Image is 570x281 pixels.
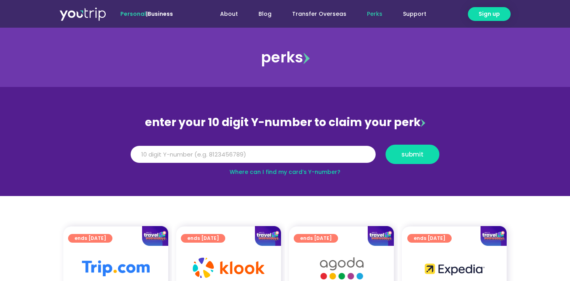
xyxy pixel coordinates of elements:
[468,7,511,21] a: Sign up
[357,7,393,21] a: Perks
[120,10,173,18] span: |
[282,7,357,21] a: Transfer Overseas
[148,10,173,18] a: Business
[131,145,439,170] form: Y Number
[194,7,437,21] nav: Menu
[127,112,443,133] div: enter your 10 digit Y-number to claim your perk
[230,168,340,176] a: Where can I find my card’s Y-number?
[131,146,376,163] input: 10 digit Y-number (e.g. 8123456789)
[479,10,500,18] span: Sign up
[393,7,437,21] a: Support
[401,151,424,157] span: submit
[210,7,248,21] a: About
[248,7,282,21] a: Blog
[120,10,146,18] span: Personal
[386,145,439,164] button: submit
